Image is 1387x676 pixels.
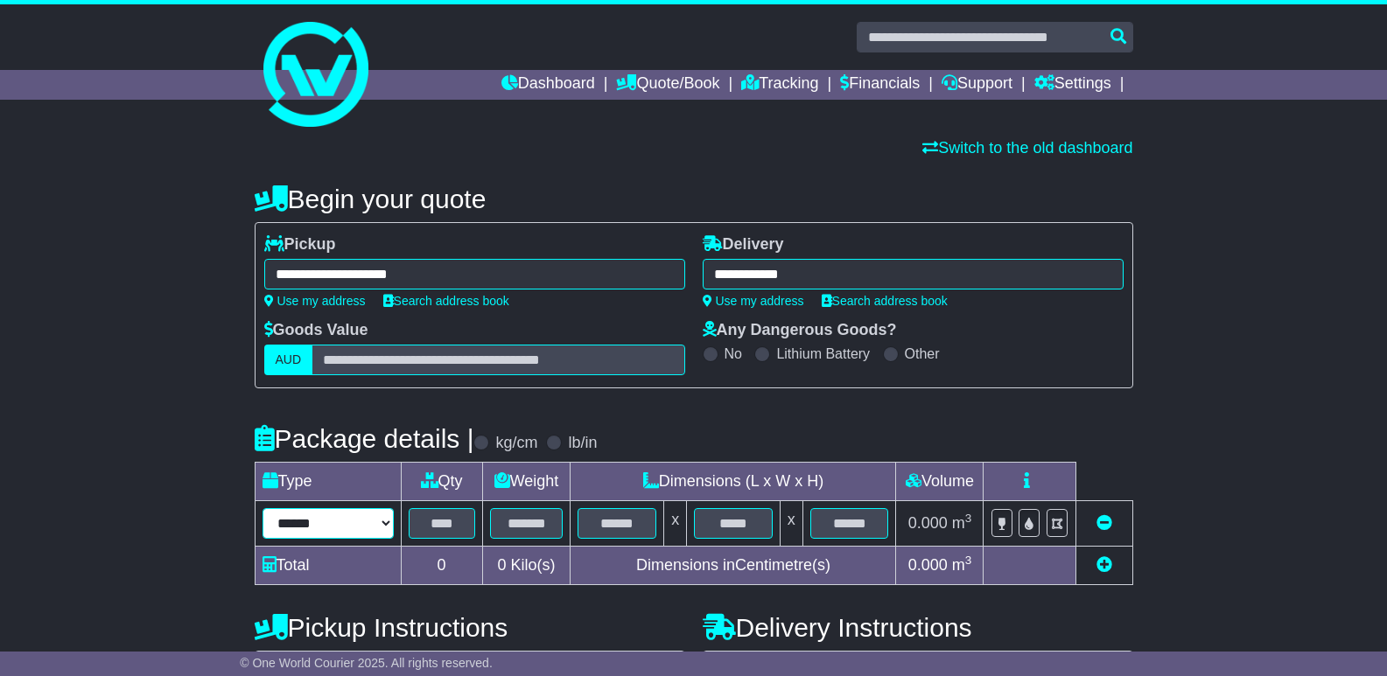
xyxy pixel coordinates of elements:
[264,235,336,254] label: Pickup
[725,345,742,362] label: No
[922,139,1132,157] a: Switch to the old dashboard
[952,556,972,574] span: m
[264,345,313,375] label: AUD
[822,294,948,308] a: Search address book
[908,514,948,532] span: 0.000
[482,463,571,501] td: Weight
[908,556,948,574] span: 0.000
[240,656,493,670] span: © One World Courier 2025. All rights reserved.
[482,547,571,585] td: Kilo(s)
[840,70,920,100] a: Financials
[965,512,972,525] sup: 3
[383,294,509,308] a: Search address book
[401,547,482,585] td: 0
[664,501,687,547] td: x
[703,294,804,308] a: Use my address
[1034,70,1111,100] a: Settings
[255,613,685,642] h4: Pickup Instructions
[942,70,1012,100] a: Support
[571,463,896,501] td: Dimensions (L x W x H)
[741,70,818,100] a: Tracking
[703,235,784,254] label: Delivery
[1096,514,1112,532] a: Remove this item
[568,434,597,453] label: lb/in
[264,294,366,308] a: Use my address
[952,514,972,532] span: m
[703,613,1133,642] h4: Delivery Instructions
[501,70,595,100] a: Dashboard
[571,547,896,585] td: Dimensions in Centimetre(s)
[616,70,719,100] a: Quote/Book
[703,321,897,340] label: Any Dangerous Goods?
[776,345,870,362] label: Lithium Battery
[264,321,368,340] label: Goods Value
[401,463,482,501] td: Qty
[495,434,537,453] label: kg/cm
[896,463,984,501] td: Volume
[905,345,940,362] label: Other
[497,556,506,574] span: 0
[255,463,401,501] td: Type
[1096,556,1112,574] a: Add new item
[255,185,1133,213] h4: Begin your quote
[965,554,972,567] sup: 3
[255,424,474,453] h4: Package details |
[780,501,802,547] td: x
[255,547,401,585] td: Total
